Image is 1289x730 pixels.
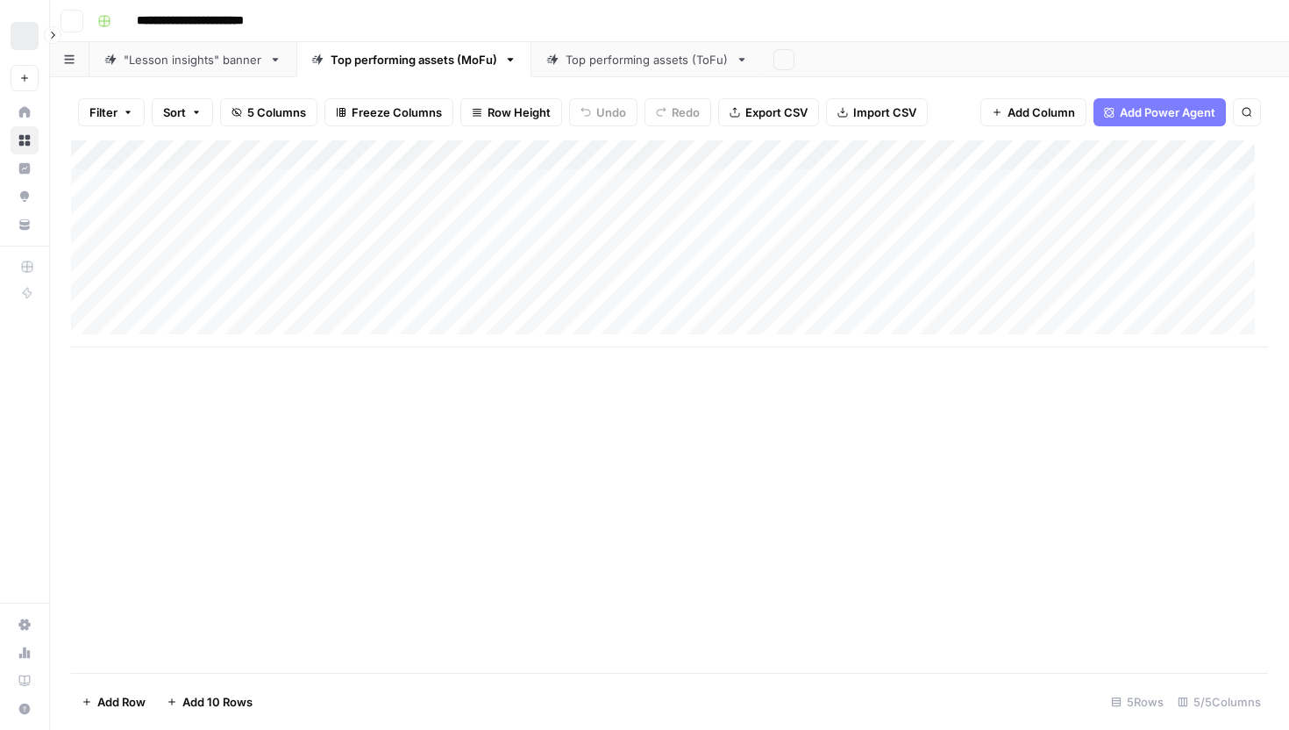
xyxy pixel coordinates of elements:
[596,104,626,121] span: Undo
[745,104,808,121] span: Export CSV
[324,98,453,126] button: Freeze Columns
[152,98,213,126] button: Sort
[488,104,551,121] span: Row Height
[97,693,146,711] span: Add Row
[853,104,916,121] span: Import CSV
[11,154,39,182] a: Insights
[1120,104,1215,121] span: Add Power Agent
[1171,688,1268,716] div: 5/5 Columns
[11,98,39,126] a: Home
[460,98,562,126] button: Row Height
[644,98,711,126] button: Redo
[296,42,531,77] a: Top performing assets (MoFu)
[220,98,317,126] button: 5 Columns
[531,42,763,77] a: Top performing assets (ToFu)
[11,695,39,723] button: Help + Support
[11,182,39,211] a: Opportunities
[566,51,729,68] div: Top performing assets (ToFu)
[1093,98,1226,126] button: Add Power Agent
[156,688,263,716] button: Add 10 Rows
[718,98,819,126] button: Export CSV
[980,98,1086,126] button: Add Column
[182,693,253,711] span: Add 10 Rows
[11,211,39,239] a: Your Data
[71,688,156,716] button: Add Row
[569,98,637,126] button: Undo
[11,639,39,667] a: Usage
[89,104,118,121] span: Filter
[89,42,296,77] a: "Lesson insights" banner
[672,104,700,121] span: Redo
[1104,688,1171,716] div: 5 Rows
[78,98,145,126] button: Filter
[331,51,497,68] div: Top performing assets (MoFu)
[11,126,39,154] a: Browse
[163,104,186,121] span: Sort
[352,104,442,121] span: Freeze Columns
[247,104,306,121] span: 5 Columns
[11,611,39,639] a: Settings
[826,98,928,126] button: Import CSV
[124,51,262,68] div: "Lesson insights" banner
[11,667,39,695] a: Learning Hub
[1008,104,1075,121] span: Add Column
